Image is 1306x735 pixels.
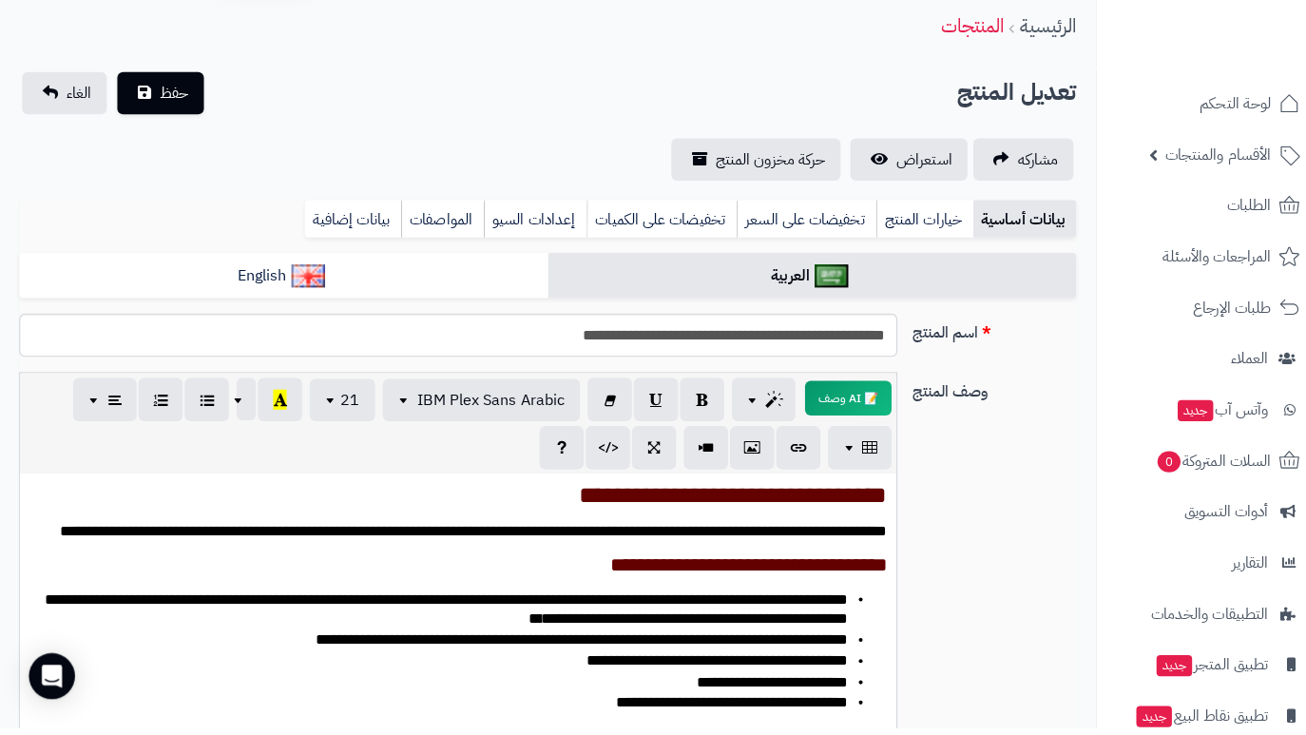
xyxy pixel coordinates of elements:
button: حفظ [116,87,202,128]
button: 21 [306,390,371,432]
span: مشاركه [1006,162,1046,184]
a: English [19,265,542,312]
a: العربية [542,265,1065,312]
img: logo-2.png [1177,53,1288,93]
span: الطلبات [1212,205,1256,232]
span: 0 [1143,461,1166,482]
a: تخفيضات على الكميات [580,213,728,251]
a: تطبيق المتجرجديد [1095,649,1295,695]
a: بيانات أساسية [962,213,1064,251]
span: جديد [1143,663,1178,684]
span: IBM Plex Sans Arabic [413,399,558,422]
span: استعراض [886,162,941,184]
a: تخفيضات على السعر [728,213,866,251]
a: التطبيقات والخدمات [1095,599,1295,645]
button: 📝 AI وصف [796,392,881,426]
span: التطبيقات والخدمات [1137,609,1253,635]
a: مشاركه [962,152,1061,194]
a: خيارات المنتج [866,213,962,251]
a: المنتجات [930,27,992,55]
span: أدوات التسويق [1170,508,1253,534]
a: وآتس آبجديد [1095,397,1295,443]
a: بيانات إضافية [301,213,396,251]
a: الطلبات [1095,196,1295,242]
a: استعراض [840,152,956,194]
a: أدوات التسويق [1095,498,1295,544]
span: جديد [1123,713,1158,734]
img: English [288,277,321,300]
span: طلبات الإرجاع [1179,306,1256,333]
span: جديد [1163,411,1199,432]
span: 21 [336,399,355,422]
a: المراجعات والأسئلة [1095,246,1295,292]
span: العملاء [1216,357,1253,383]
span: تطبيق المتجر [1141,659,1253,686]
a: حركة مخزون المنتج [663,152,831,194]
h2: تعديل المنتج [946,87,1064,126]
span: السلات المتروكة [1142,457,1256,484]
span: الغاء [66,96,90,119]
span: المراجعات والأسئلة [1148,256,1256,282]
a: السلات المتروكة0 [1095,448,1295,493]
a: الغاء [22,87,106,128]
span: الأقسام والمنتجات [1151,155,1256,182]
a: المواصفات [396,213,478,251]
a: العملاء [1095,347,1295,393]
img: العربية [805,277,838,300]
a: لوحة التحكم [1095,95,1295,141]
label: وصف المنتج [894,383,1071,414]
span: التقارير [1217,558,1253,585]
label: اسم المنتج [894,325,1071,356]
a: التقارير [1095,549,1295,594]
button: IBM Plex Sans Arabic [378,390,573,432]
span: حركة مخزون المنتج [707,162,816,184]
a: إعدادات السيو [478,213,580,251]
span: وآتس آب [1162,407,1253,434]
div: Open Intercom Messenger [29,661,74,706]
a: طلبات الإرجاع [1095,297,1295,342]
span: لوحة التحكم [1185,105,1256,131]
span: حفظ [158,96,186,119]
a: الرئيسية [1008,27,1064,55]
